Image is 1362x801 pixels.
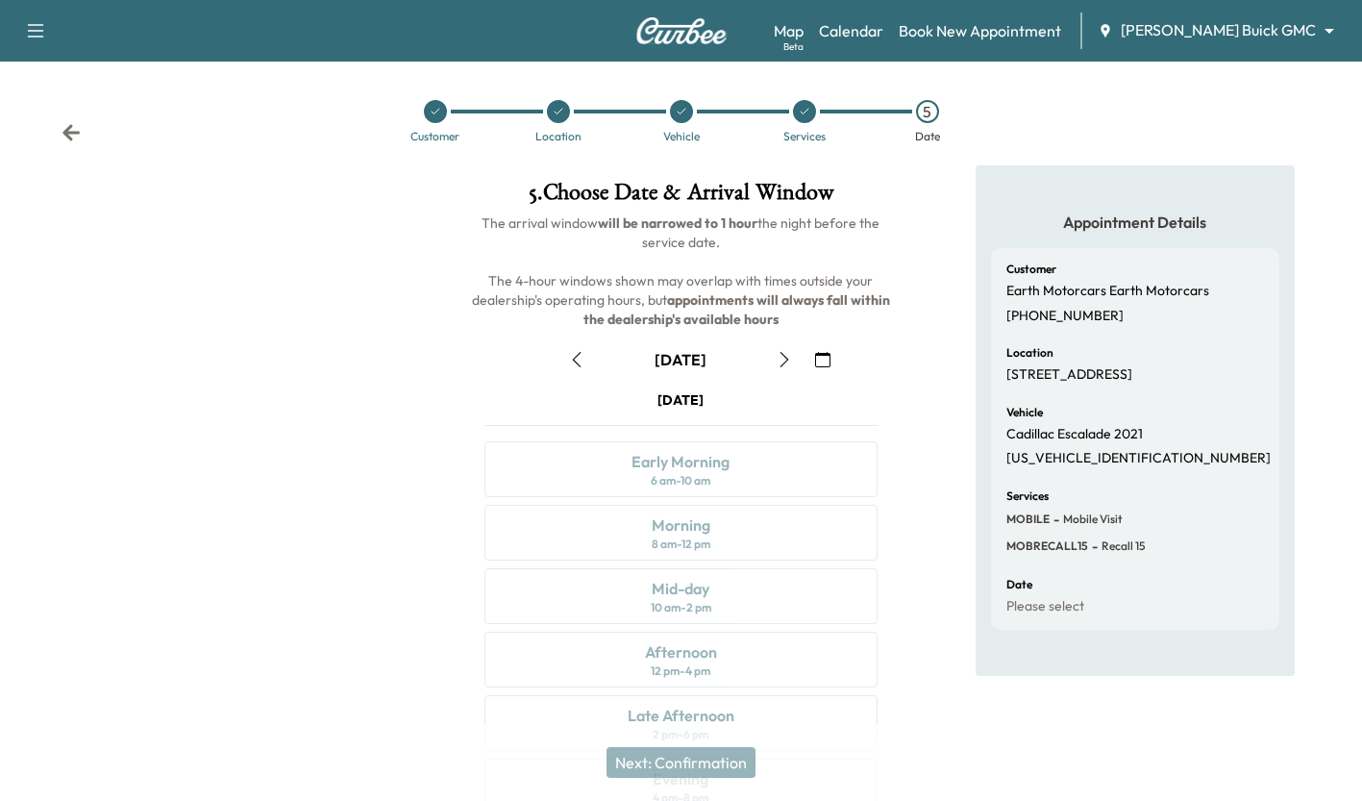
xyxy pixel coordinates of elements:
[915,131,940,142] div: Date
[657,390,704,410] div: [DATE]
[783,131,826,142] div: Services
[663,131,700,142] div: Vehicle
[1059,512,1123,527] span: Mobile Visit
[783,39,804,54] div: Beta
[1006,490,1049,502] h6: Services
[469,181,892,213] h1: 5 . Choose Date & Arrival Window
[1098,538,1146,554] span: Recall 15
[774,19,804,42] a: MapBeta
[583,291,893,328] b: appointments will always fall within the dealership's available hours
[1006,426,1143,443] p: Cadillac Escalade 2021
[916,100,939,123] div: 5
[991,212,1279,233] h5: Appointment Details
[819,19,883,42] a: Calendar
[410,131,459,142] div: Customer
[1121,19,1316,41] span: [PERSON_NAME] Buick GMC
[899,19,1061,42] a: Book New Appointment
[635,17,728,44] img: Curbee Logo
[655,349,706,370] div: [DATE]
[1006,512,1050,527] span: MOBILE
[1006,283,1209,300] p: Earth Motorcars Earth Motorcars
[535,131,582,142] div: Location
[1050,510,1059,529] span: -
[1006,407,1043,418] h6: Vehicle
[1006,263,1056,275] h6: Customer
[1006,366,1132,384] p: [STREET_ADDRESS]
[1006,579,1032,590] h6: Date
[1006,308,1124,325] p: [PHONE_NUMBER]
[1006,450,1271,467] p: [US_VEHICLE_IDENTIFICATION_NUMBER]
[1006,538,1088,554] span: MOBRECALL15
[62,123,81,142] div: Back
[1006,598,1084,615] p: Please select
[1088,537,1098,556] span: -
[598,214,757,232] b: will be narrowed to 1 hour
[1006,347,1053,359] h6: Location
[472,214,893,328] span: The arrival window the night before the service date. The 4-hour windows shown may overlap with t...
